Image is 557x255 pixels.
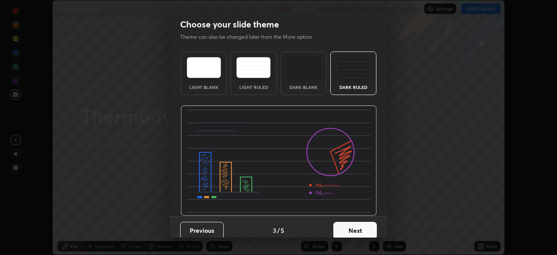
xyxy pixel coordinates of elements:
[180,33,321,41] p: Theme can also be changed later from the More option
[236,57,271,78] img: lightRuledTheme.5fabf969.svg
[180,222,224,239] button: Previous
[336,57,370,78] img: darkRuledTheme.de295e13.svg
[187,57,221,78] img: lightTheme.e5ed3b09.svg
[180,19,279,30] h2: Choose your slide theme
[277,226,280,235] h4: /
[286,85,321,89] div: Dark Blank
[286,57,321,78] img: darkTheme.f0cc69e5.svg
[281,226,284,235] h4: 5
[181,105,377,216] img: darkRuledThemeBanner.864f114c.svg
[273,226,276,235] h4: 3
[186,85,221,89] div: Light Blank
[336,85,371,89] div: Dark Ruled
[333,222,377,239] button: Next
[236,85,271,89] div: Light Ruled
